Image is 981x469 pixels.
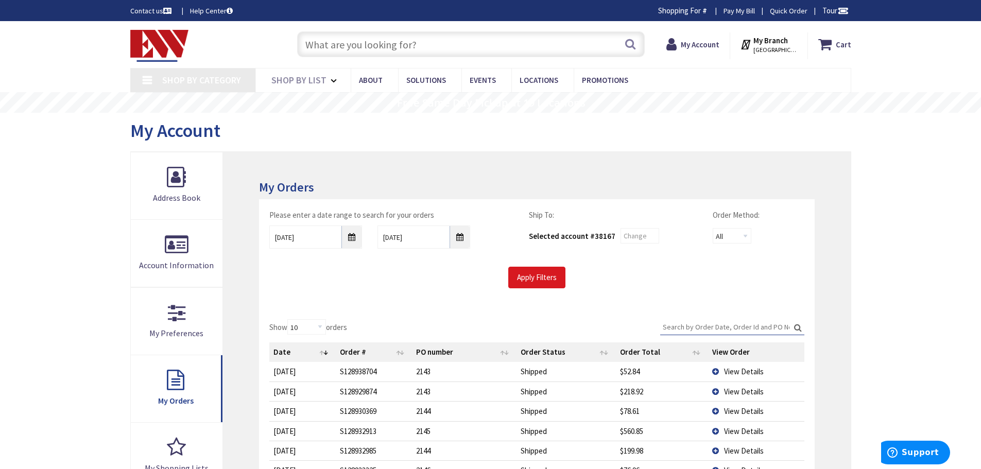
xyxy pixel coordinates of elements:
[724,387,764,396] span: View Details
[190,6,233,16] a: Help Center
[412,441,516,460] td: 2144
[616,362,708,381] td: $52.84
[702,6,707,15] strong: #
[508,267,565,288] input: Apply Filters
[517,441,616,460] td: Shipped
[517,421,616,441] td: Shipped
[269,319,347,335] label: Show orders
[724,406,764,416] span: View Details
[131,288,223,355] a: My Preferences
[616,421,708,441] td: $560.85
[297,31,645,57] input: What are you looking for?
[158,395,194,406] span: My Orders
[582,75,628,85] span: Promotions
[259,181,814,194] h3: My Orders
[336,421,412,441] td: S128932913
[724,426,764,436] span: View Details
[153,193,200,203] span: Address Book
[708,342,804,362] th: View Order
[131,152,223,219] a: Address Book
[517,381,616,401] td: Shipped
[336,362,412,381] td: S128938704
[724,6,755,16] a: Pay My Bill
[131,355,223,422] a: My Orders
[130,30,189,62] img: Electrical Wholesalers, Inc.
[149,328,203,338] span: My Preferences
[621,228,659,244] input: Change
[336,381,412,401] td: S128929874
[271,74,326,86] span: Shop By List
[818,35,851,54] a: Cart
[412,421,516,441] td: 2145
[529,210,554,220] label: Ship To:
[520,75,558,85] span: Locations
[517,362,616,381] td: Shipped
[130,6,174,16] a: Contact us
[881,441,950,466] iframe: Opens a widget where you can find more information
[269,342,336,362] th: Date
[269,441,336,460] td: [DATE]
[359,75,383,85] span: About
[616,381,708,401] td: $218.92
[836,35,851,54] strong: Cart
[397,97,586,109] rs-layer: Free Same Day Pickup at 19 Locations
[336,401,412,421] td: S128930369
[336,342,412,362] th: Order #: activate to sort column ascending
[269,210,434,220] label: Please enter a date range to search for your orders
[269,421,336,441] td: [DATE]
[130,119,220,142] span: My Account
[724,446,764,456] span: View Details
[658,6,701,15] span: Shopping For
[517,342,616,362] th: Order Status: activate to sort column ascending
[269,362,336,381] td: [DATE]
[269,401,336,421] td: [DATE]
[336,441,412,460] td: S128932985
[724,367,764,376] span: View Details
[412,401,516,421] td: 2144
[616,441,708,460] td: $199.98
[595,231,615,241] span: 38167
[616,401,708,421] td: $78.61
[666,35,719,54] a: My Account
[412,381,516,401] td: 2143
[616,342,708,362] th: Order Total: activate to sort column ascending
[412,342,516,362] th: PO number: activate to sort column ascending
[770,6,807,16] a: Quick Order
[470,75,496,85] span: Events
[822,6,849,15] span: Tour
[753,36,788,45] strong: My Branch
[412,362,516,381] td: 2143
[740,35,797,54] div: My Branch [GEOGRAPHIC_DATA], [GEOGRAPHIC_DATA]
[162,74,241,86] span: Shop By Category
[131,220,223,287] a: Account Information
[713,210,760,220] label: Order Method:
[287,319,326,335] select: Showorders
[517,401,616,421] td: Shipped
[681,40,719,49] strong: My Account
[269,381,336,401] td: [DATE]
[660,319,804,335] input: Search:
[139,260,214,270] span: Account Information
[529,231,615,241] div: Selected account #
[753,46,797,54] span: [GEOGRAPHIC_DATA], [GEOGRAPHIC_DATA]
[406,75,446,85] span: Solutions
